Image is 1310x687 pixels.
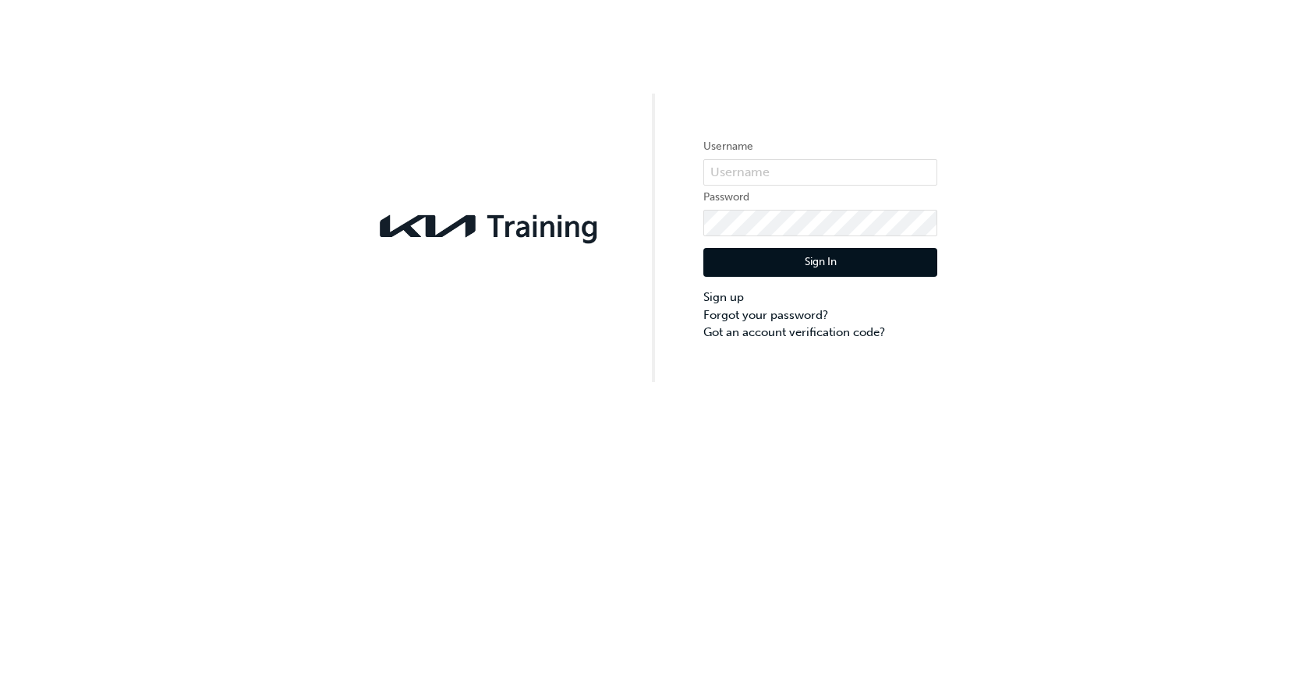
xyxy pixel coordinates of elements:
a: Sign up [703,289,937,306]
label: Password [703,188,937,207]
img: kia-training [373,205,607,247]
input: Username [703,159,937,186]
label: Username [703,137,937,156]
button: Sign In [703,248,937,278]
a: Forgot your password? [703,306,937,324]
a: Got an account verification code? [703,324,937,342]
